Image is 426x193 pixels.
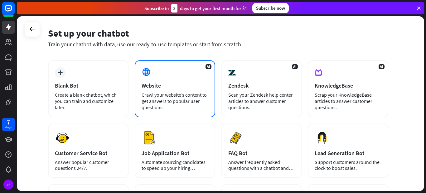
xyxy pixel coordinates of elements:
div: 7 [7,119,10,125]
div: Crawl your website’s content to get answers to popular user questions. [142,92,208,110]
div: Website [142,82,208,89]
div: Subscribe in days to get your first month for $1 [144,4,247,13]
div: Answer frequently asked questions with a chatbot and save your time. [228,159,295,171]
div: Train your chatbot with data, use our ready-to-use templates or start from scratch. [48,41,388,48]
div: Automate sourcing candidates to speed up your hiring process. [142,159,208,171]
div: Customer Service Bot [55,150,122,157]
span: AI [292,64,298,69]
div: FAQ Bot [228,150,295,157]
div: Scan your Zendesk help center articles to answer customer questions. [228,92,295,110]
div: Subscribe now [252,3,289,13]
a: 7 days [2,118,15,131]
button: Open LiveChat chat widget [5,3,24,21]
div: JS [3,180,13,190]
div: Create a blank chatbot, which you can train and customize later. [55,92,122,110]
div: KnowledgeBase [315,82,381,89]
span: AI [379,64,385,69]
div: Scrap your KnowledgeBase articles to answer customer questions. [315,92,381,110]
span: AI [206,64,211,69]
div: Set up your chatbot [48,27,388,39]
div: 3 [171,4,177,13]
div: days [5,125,12,130]
div: Zendesk [228,82,295,89]
div: Lead Generation Bot [315,150,381,157]
div: Job Application Bot [142,150,208,157]
div: Support customers around the clock to boost sales. [315,159,381,171]
div: Answer popular customer questions 24/7. [55,159,122,171]
div: Blank Bot [55,82,122,89]
i: plus [58,70,63,75]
